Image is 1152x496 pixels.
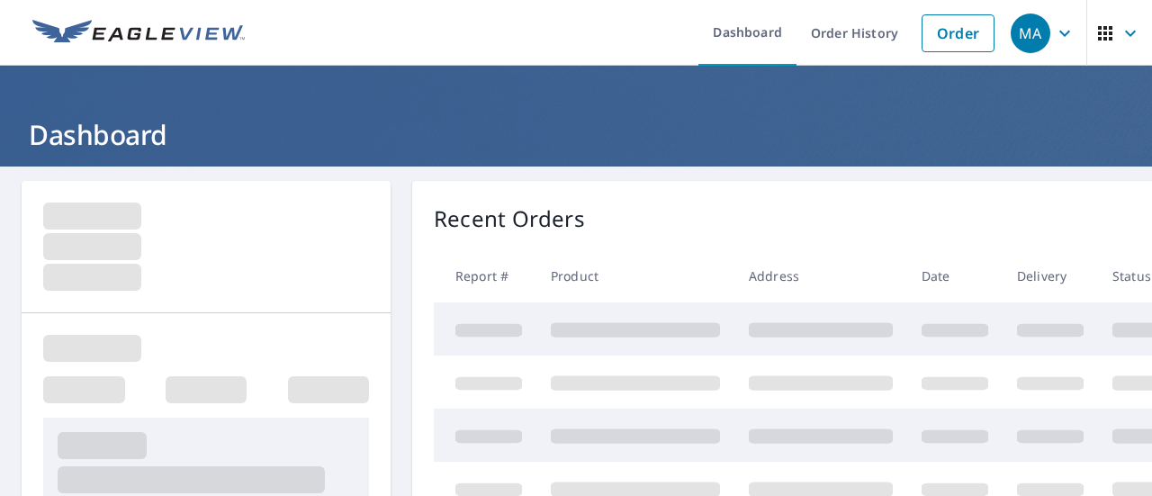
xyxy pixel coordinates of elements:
[434,249,536,302] th: Report #
[1011,14,1050,53] div: MA
[434,203,585,235] p: Recent Orders
[22,116,1130,153] h1: Dashboard
[536,249,734,302] th: Product
[32,20,245,47] img: EV Logo
[1003,249,1098,302] th: Delivery
[907,249,1003,302] th: Date
[734,249,907,302] th: Address
[922,14,994,52] a: Order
